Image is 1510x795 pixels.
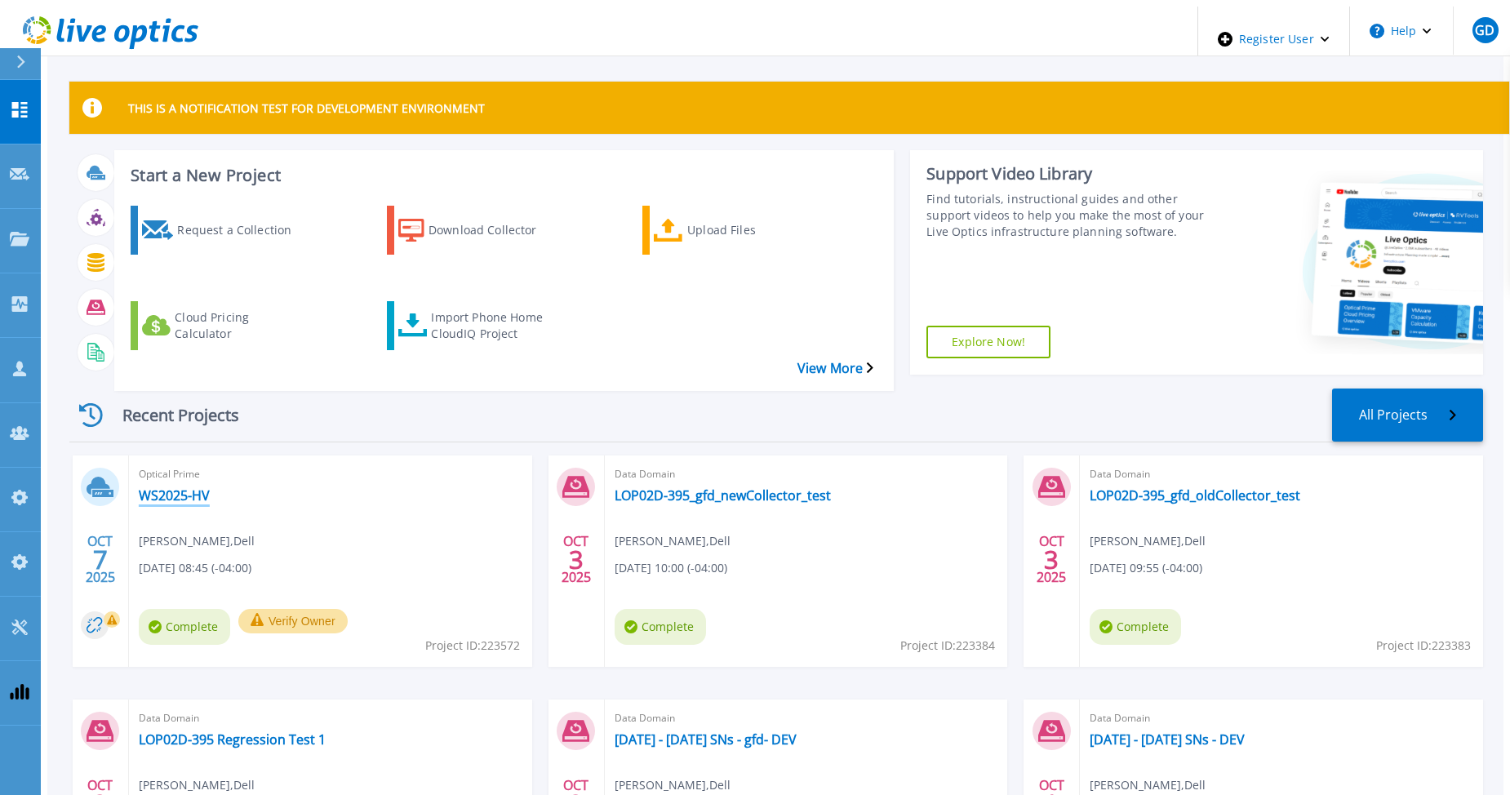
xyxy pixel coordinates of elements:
[687,210,818,251] div: Upload Files
[900,637,995,655] span: Project ID: 223384
[926,191,1218,240] div: Find tutorials, instructional guides and other support videos to help you make the most of your L...
[797,361,873,376] a: View More
[615,532,731,550] span: [PERSON_NAME] , Dell
[1090,559,1202,577] span: [DATE] 09:55 (-04:00)
[569,553,584,566] span: 3
[615,559,727,577] span: [DATE] 10:00 (-04:00)
[387,206,584,255] a: Download Collector
[139,532,255,550] span: [PERSON_NAME] , Dell
[926,163,1218,184] div: Support Video Library
[1332,389,1483,442] a: All Projects
[1090,776,1206,794] span: [PERSON_NAME] , Dell
[238,609,348,633] button: Verify Owner
[1090,609,1181,645] span: Complete
[431,305,562,346] div: Import Phone Home CloudIQ Project
[139,487,210,504] a: WS2025-HV
[139,776,255,794] span: [PERSON_NAME] , Dell
[139,709,522,727] span: Data Domain
[177,210,308,251] div: Request a Collection
[175,305,305,346] div: Cloud Pricing Calculator
[1036,530,1067,589] div: OCT 2025
[615,731,797,748] a: [DATE] - [DATE] SNs - gfd- DEV
[139,465,522,483] span: Optical Prime
[1090,465,1473,483] span: Data Domain
[1198,7,1349,72] div: Register User
[139,609,230,645] span: Complete
[139,731,326,748] a: LOP02D-395 Regression Test 1
[425,637,520,655] span: Project ID: 223572
[69,395,265,435] div: Recent Projects
[85,530,116,589] div: OCT 2025
[615,709,998,727] span: Data Domain
[1350,7,1452,56] button: Help
[1475,24,1494,37] span: GD
[93,553,108,566] span: 7
[131,301,328,350] a: Cloud Pricing Calculator
[615,776,731,794] span: [PERSON_NAME] , Dell
[128,100,485,116] p: THIS IS A NOTIFICATION TEST FOR DEVELOPMENT ENVIRONMENT
[131,206,328,255] a: Request a Collection
[615,465,998,483] span: Data Domain
[1090,532,1206,550] span: [PERSON_NAME] , Dell
[561,530,592,589] div: OCT 2025
[139,559,251,577] span: [DATE] 08:45 (-04:00)
[1090,731,1245,748] a: [DATE] - [DATE] SNs - DEV
[1090,709,1473,727] span: Data Domain
[615,487,831,504] a: LOP02D-395_gfd_newCollector_test
[1090,487,1300,504] a: LOP02D-395_gfd_oldCollector_test
[926,326,1050,358] a: Explore Now!
[642,206,840,255] a: Upload Files
[1376,637,1471,655] span: Project ID: 223383
[131,167,873,184] h3: Start a New Project
[1044,553,1059,566] span: 3
[615,609,706,645] span: Complete
[429,210,559,251] div: Download Collector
